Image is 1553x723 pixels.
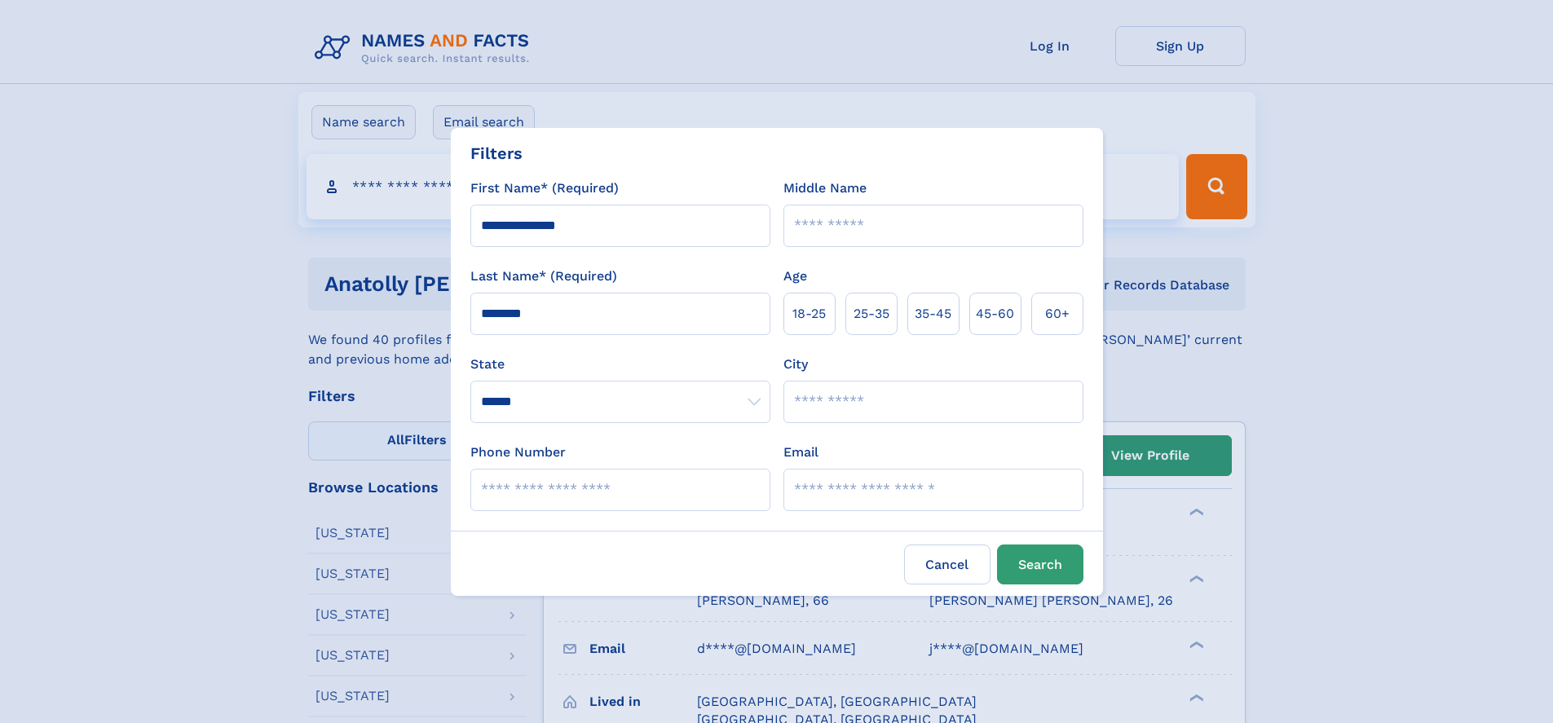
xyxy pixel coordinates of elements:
span: 60+ [1045,304,1070,324]
span: 35‑45 [915,304,951,324]
label: State [470,355,770,374]
div: Filters [470,141,523,165]
label: Middle Name [783,179,867,198]
span: 18‑25 [792,304,826,324]
span: 25‑35 [854,304,889,324]
label: City [783,355,808,374]
label: Email [783,443,818,462]
label: Cancel [904,544,990,584]
label: Phone Number [470,443,566,462]
button: Search [997,544,1083,584]
span: 45‑60 [976,304,1014,324]
label: Age [783,267,807,286]
label: First Name* (Required) [470,179,619,198]
label: Last Name* (Required) [470,267,617,286]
